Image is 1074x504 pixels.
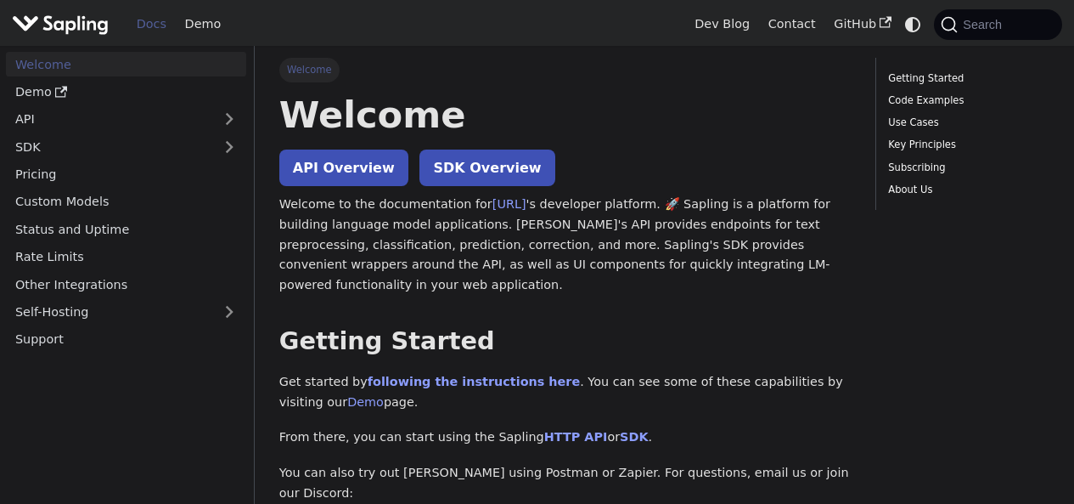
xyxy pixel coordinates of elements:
[888,71,1043,87] a: Getting Started
[279,372,851,413] p: Get started by . You can see some of these capabilities by visiting our page.
[6,300,246,325] a: Self-Hosting
[6,80,246,105] a: Demo
[279,92,851,138] h1: Welcome
[176,11,230,37] a: Demo
[6,190,246,214] a: Custom Models
[127,11,176,37] a: Docs
[279,150,408,186] a: API Overview
[212,107,246,132] button: Expand sidebar category 'API'
[6,134,212,159] a: SDK
[888,93,1043,109] a: Code Examples
[279,463,851,504] p: You can also try out [PERSON_NAME] using Postman or Zapier. For questions, email us or join our D...
[347,395,384,409] a: Demo
[888,137,1043,153] a: Key Principles
[934,9,1061,40] button: Search (Command+K)
[6,272,246,297] a: Other Integrations
[12,12,109,37] img: Sapling.ai
[888,115,1043,131] a: Use Cases
[6,107,212,132] a: API
[6,162,246,187] a: Pricing
[6,52,246,76] a: Welcome
[12,12,115,37] a: Sapling.aiSapling.ai
[901,12,925,37] button: Switch between dark and light mode (currently system mode)
[6,245,246,269] a: Rate Limits
[279,58,851,82] nav: Breadcrumbs
[6,327,246,352] a: Support
[419,150,554,186] a: SDK Overview
[6,217,246,241] a: Status and Uptime
[759,11,825,37] a: Contact
[685,11,758,37] a: Dev Blog
[368,375,580,388] a: following the instructions here
[824,11,900,37] a: GitHub
[212,134,246,159] button: Expand sidebar category 'SDK'
[279,195,851,296] p: Welcome to the documentation for 's developer platform. 🚀 Sapling is a platform for building lang...
[279,326,851,357] h2: Getting Started
[492,197,526,211] a: [URL]
[888,160,1043,176] a: Subscribing
[620,430,648,444] a: SDK
[888,182,1043,198] a: About Us
[279,58,340,82] span: Welcome
[958,18,1012,31] span: Search
[544,430,608,444] a: HTTP API
[279,428,851,448] p: From there, you can start using the Sapling or .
